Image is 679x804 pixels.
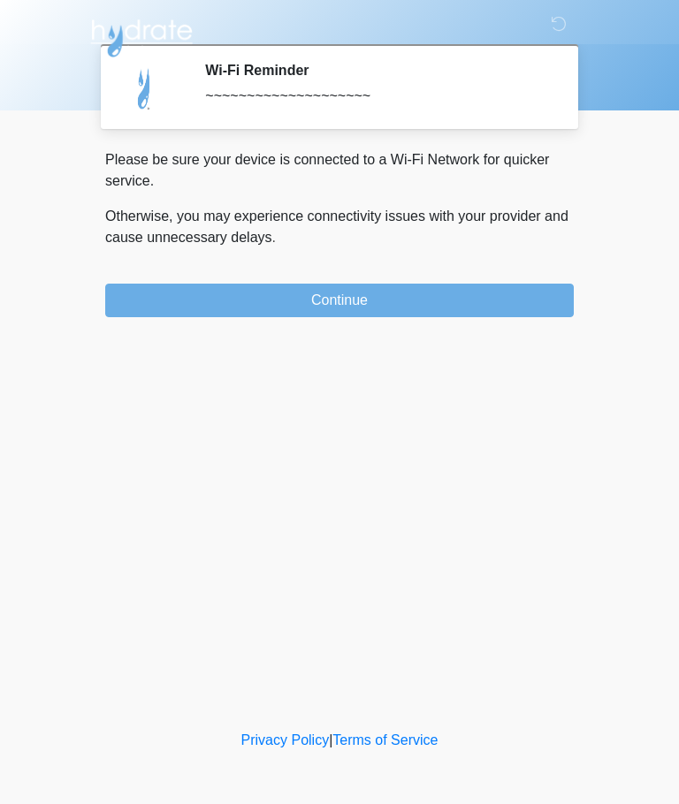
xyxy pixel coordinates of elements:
img: Agent Avatar [118,62,172,115]
button: Continue [105,284,574,317]
div: ~~~~~~~~~~~~~~~~~~~~ [205,86,547,107]
p: Otherwise, you may experience connectivity issues with your provider and cause unnecessary delays [105,206,574,248]
span: . [272,230,276,245]
a: Terms of Service [332,732,438,747]
p: Please be sure your device is connected to a Wi-Fi Network for quicker service. [105,149,574,192]
a: | [329,732,332,747]
img: Hydrate IV Bar - Arcadia Logo [88,13,195,58]
a: Privacy Policy [241,732,330,747]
